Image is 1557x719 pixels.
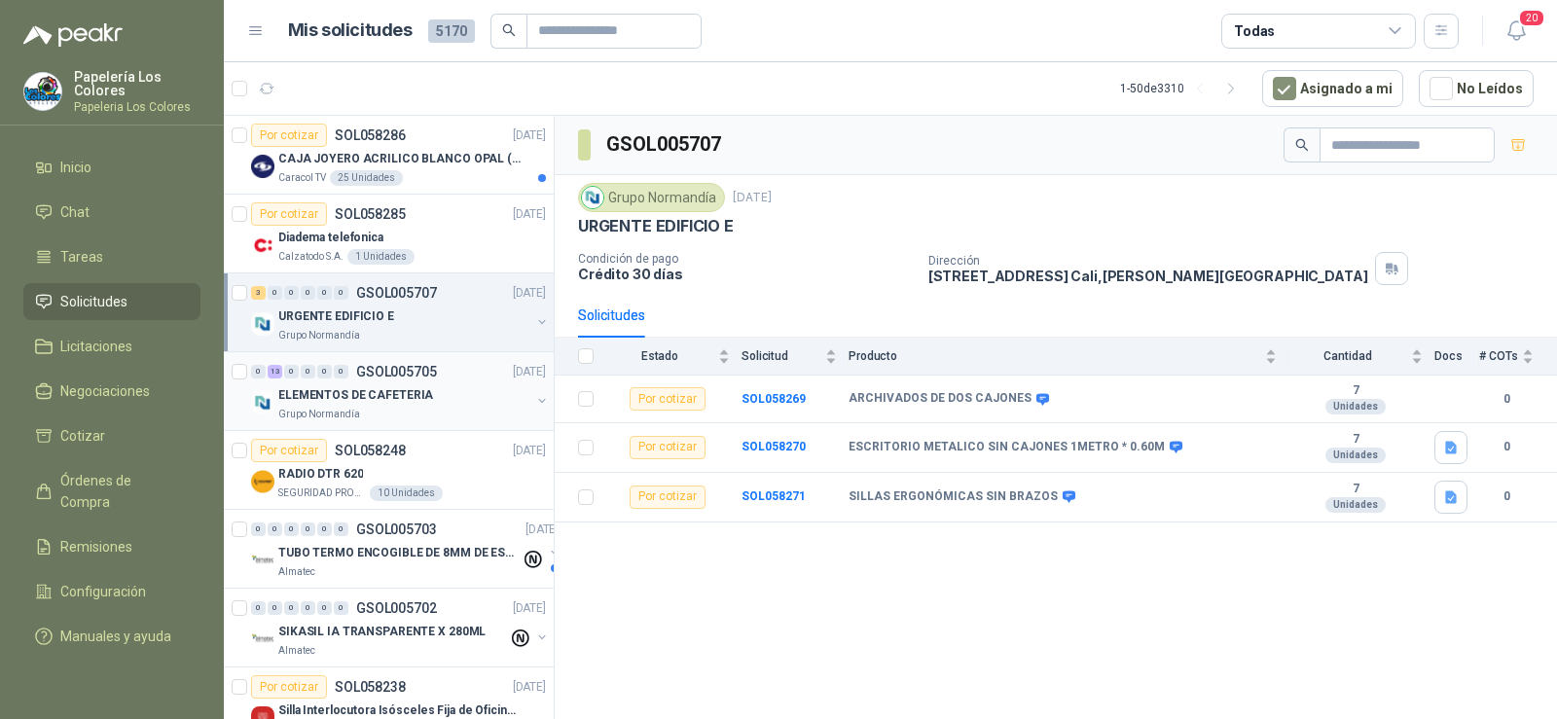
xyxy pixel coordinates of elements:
p: [DATE] [513,678,546,697]
div: 0 [317,601,332,615]
div: Por cotizar [630,485,706,509]
div: Por cotizar [630,387,706,411]
div: 0 [268,601,282,615]
span: Cantidad [1288,349,1407,363]
span: Inicio [60,157,91,178]
p: RADIO DTR 620 [278,465,363,484]
p: URGENTE EDIFICIO E [578,216,734,236]
p: Grupo Normandía [278,407,360,422]
p: SOL058286 [335,128,406,142]
img: Company Logo [251,234,274,257]
span: Tareas [60,246,103,268]
img: Company Logo [582,187,603,208]
p: GSOL005702 [356,601,437,615]
div: 0 [268,286,282,300]
a: Por cotizarSOL058285[DATE] Company LogoDiadema telefonicaCalzatodo S.A.1 Unidades [224,195,554,273]
div: 1 - 50 de 3310 [1120,73,1247,104]
div: 0 [317,286,332,300]
p: SEGURIDAD PROVISER LTDA [278,485,366,501]
span: Solicitud [742,349,821,363]
p: [DATE] [513,363,546,381]
span: Remisiones [60,536,132,557]
b: 0 [1479,390,1534,409]
p: Almatec [278,564,315,580]
span: search [1295,138,1309,152]
b: 0 [1479,438,1534,456]
span: Producto [849,349,1261,363]
a: SOL058269 [742,392,806,406]
div: 0 [301,286,315,300]
a: SOL058270 [742,440,806,453]
a: Remisiones [23,528,200,565]
b: SILLAS ERGONÓMICAS SIN BRAZOS [849,489,1058,505]
p: Papeleria Los Colores [74,101,200,113]
a: Manuales y ayuda [23,618,200,655]
th: Solicitud [742,338,849,376]
b: SOL058271 [742,489,806,503]
div: 0 [317,365,332,378]
b: 0 [1479,487,1534,506]
div: 0 [284,286,299,300]
p: [DATE] [513,599,546,618]
a: Chat [23,194,200,231]
th: # COTs [1479,338,1557,376]
p: [STREET_ADDRESS] Cali , [PERSON_NAME][GEOGRAPHIC_DATA] [928,268,1368,284]
p: TUBO TERMO ENCOGIBLE DE 8MM DE ESPESOR X 5CMS [278,544,521,562]
div: 3 [251,286,266,300]
a: Inicio [23,149,200,186]
div: 1 Unidades [347,249,415,265]
div: Unidades [1325,448,1386,463]
p: [DATE] [513,284,546,303]
div: 0 [251,522,266,536]
div: 0 [268,522,282,536]
span: # COTs [1479,349,1518,363]
span: Solicitudes [60,291,127,312]
p: Diadema telefonica [278,229,383,247]
p: SOL058238 [335,680,406,694]
img: Company Logo [251,549,274,572]
p: Crédito 30 días [578,266,913,282]
th: Estado [605,338,742,376]
div: 0 [317,522,332,536]
div: 0 [334,286,348,300]
span: Licitaciones [60,336,132,357]
div: Por cotizar [251,202,327,226]
div: 0 [301,601,315,615]
div: Por cotizar [251,439,327,462]
div: 0 [334,365,348,378]
a: Solicitudes [23,283,200,320]
div: Todas [1234,20,1275,42]
a: Por cotizarSOL058248[DATE] Company LogoRADIO DTR 620SEGURIDAD PROVISER LTDA10 Unidades [224,431,554,510]
b: ARCHIVADOS DE DOS CAJONES [849,391,1032,407]
p: Condición de pago [578,252,913,266]
span: search [502,23,516,37]
p: Grupo Normandía [278,328,360,343]
a: Negociaciones [23,373,200,410]
th: Producto [849,338,1288,376]
a: Tareas [23,238,200,275]
div: 0 [334,601,348,615]
div: 0 [251,601,266,615]
a: Cotizar [23,417,200,454]
a: 3 0 0 0 0 0 GSOL005707[DATE] Company LogoURGENTE EDIFICIO EGrupo Normandía [251,281,550,343]
span: Chat [60,201,90,223]
span: Órdenes de Compra [60,470,182,513]
span: 5170 [428,19,475,43]
div: Solicitudes [578,305,645,326]
p: [DATE] [513,205,546,224]
img: Company Logo [251,391,274,414]
p: Papelería Los Colores [74,70,200,97]
div: Por cotizar [630,436,706,459]
a: Licitaciones [23,328,200,365]
th: Cantidad [1288,338,1434,376]
div: Por cotizar [251,124,327,147]
p: Calzatodo S.A. [278,249,344,265]
b: 7 [1288,432,1423,448]
p: GSOL005703 [356,522,437,536]
span: Estado [605,349,714,363]
p: Almatec [278,643,315,659]
p: Caracol TV [278,170,326,186]
span: Negociaciones [60,380,150,402]
b: 7 [1288,383,1423,399]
